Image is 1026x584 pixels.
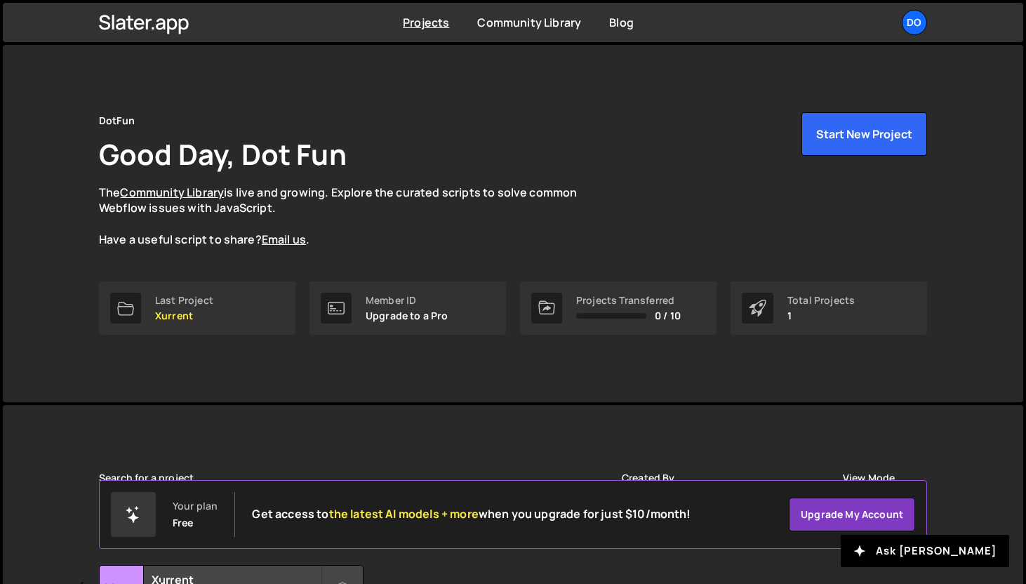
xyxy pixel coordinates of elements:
[99,185,604,248] p: The is live and growing. Explore the curated scripts to solve common Webflow issues with JavaScri...
[155,295,213,306] div: Last Project
[173,517,194,529] div: Free
[252,507,691,521] h2: Get access to when you upgrade for just $10/month!
[173,500,218,512] div: Your plan
[841,535,1009,567] button: Ask [PERSON_NAME]
[843,472,895,484] label: View Mode
[99,281,295,335] a: Last Project Xurrent
[155,310,213,321] p: Xurrent
[99,112,135,129] div: DotFun
[120,185,224,200] a: Community Library
[789,498,915,531] a: Upgrade my account
[622,472,675,484] label: Created By
[655,310,681,321] span: 0 / 10
[787,310,855,321] p: 1
[262,232,306,247] a: Email us
[576,295,681,306] div: Projects Transferred
[477,15,581,30] a: Community Library
[99,135,347,173] h1: Good Day, Dot Fun
[403,15,449,30] a: Projects
[329,506,479,522] span: the latest AI models + more
[366,310,448,321] p: Upgrade to a Pro
[609,15,634,30] a: Blog
[787,295,855,306] div: Total Projects
[902,10,927,35] a: Do
[99,472,194,484] label: Search for a project
[801,112,927,156] button: Start New Project
[366,295,448,306] div: Member ID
